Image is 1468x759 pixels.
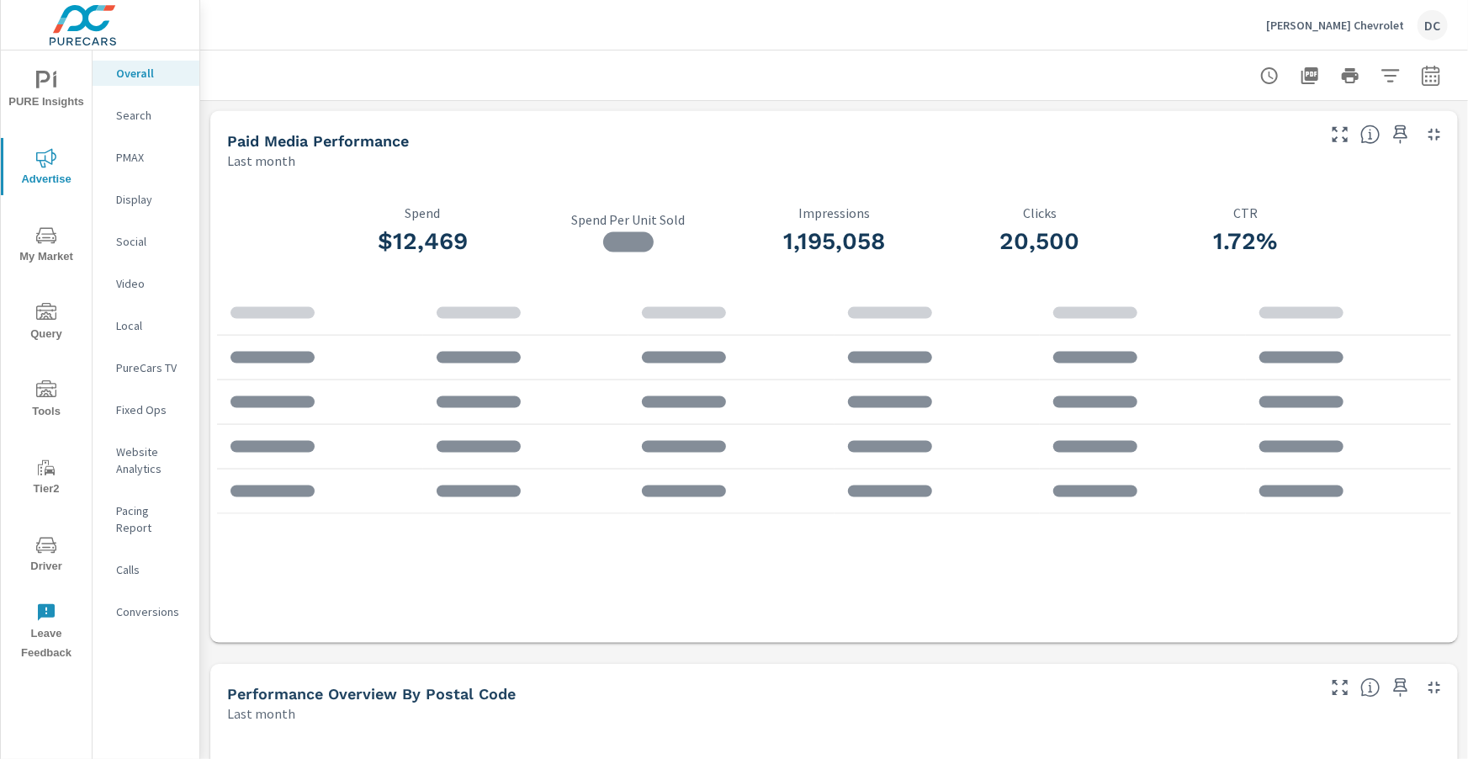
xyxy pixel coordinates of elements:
[1360,125,1381,145] span: Understand performance metrics over the selected time range.
[93,397,199,422] div: Fixed Ops
[1360,677,1381,698] span: Understand performance data by postal code. Individual postal codes can be selected and expanded ...
[116,191,186,208] p: Display
[116,149,186,166] p: PMAX
[93,103,199,128] div: Search
[1421,674,1448,701] button: Minimize Widget
[320,227,526,256] h3: $12,469
[6,602,87,663] span: Leave Feedback
[1387,674,1414,701] span: Save this to your personalized report
[227,703,295,724] p: Last month
[937,227,1143,256] h3: 20,500
[116,443,186,477] p: Website Analytics
[1333,59,1367,93] button: Print Report
[6,535,87,576] span: Driver
[1142,205,1349,220] p: CTR
[1293,59,1327,93] button: "Export Report to PDF"
[93,439,199,481] div: Website Analytics
[227,151,295,171] p: Last month
[116,233,186,250] p: Social
[116,317,186,334] p: Local
[1418,10,1448,40] div: DC
[1327,121,1354,148] button: Make Fullscreen
[116,401,186,418] p: Fixed Ops
[116,603,186,620] p: Conversions
[116,561,186,578] p: Calls
[93,271,199,296] div: Video
[93,313,199,338] div: Local
[1266,18,1404,33] p: [PERSON_NAME] Chevrolet
[93,599,199,624] div: Conversions
[1374,59,1407,93] button: Apply Filters
[6,458,87,499] span: Tier2
[93,557,199,582] div: Calls
[93,498,199,540] div: Pacing Report
[526,211,732,228] p: Spend Per Unit Sold
[937,205,1143,220] p: Clicks
[227,132,409,150] h5: Paid Media Performance
[1387,121,1414,148] span: Save this to your personalized report
[1,50,92,670] div: nav menu
[6,226,87,267] span: My Market
[1414,59,1448,93] button: Select Date Range
[227,685,516,703] h5: Performance Overview By Postal Code
[116,275,186,292] p: Video
[320,205,526,220] p: Spend
[6,71,87,112] span: PURE Insights
[93,229,199,254] div: Social
[116,107,186,124] p: Search
[93,355,199,380] div: PureCars TV
[731,205,937,220] p: Impressions
[1142,227,1349,256] h3: 1.72%
[116,359,186,376] p: PureCars TV
[93,187,199,212] div: Display
[93,145,199,170] div: PMAX
[731,227,937,256] h3: 1,195,058
[116,65,186,82] p: Overall
[6,148,87,189] span: Advertise
[93,61,199,86] div: Overall
[6,303,87,344] span: Query
[1421,121,1448,148] button: Minimize Widget
[116,502,186,536] p: Pacing Report
[1327,674,1354,701] button: Make Fullscreen
[6,380,87,422] span: Tools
